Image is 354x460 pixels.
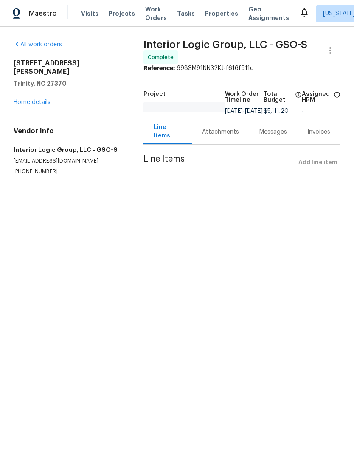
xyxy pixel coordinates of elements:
[14,157,123,165] p: [EMAIL_ADDRESS][DOMAIN_NAME]
[245,108,263,114] span: [DATE]
[307,128,330,136] div: Invoices
[225,108,263,114] span: -
[148,53,177,62] span: Complete
[14,168,123,175] p: [PHONE_NUMBER]
[302,108,340,114] div: -
[143,91,166,97] h5: Project
[109,9,135,18] span: Projects
[205,9,238,18] span: Properties
[143,39,307,50] span: Interior Logic Group, LLC - GSO-S
[143,64,340,73] div: 698SM91NN32KJ-f616f911d
[302,91,331,103] h5: Assigned HPM
[145,5,167,22] span: Work Orders
[225,91,264,103] h5: Work Order Timeline
[14,59,123,76] h2: [STREET_ADDRESS][PERSON_NAME]
[264,91,293,103] h5: Total Budget
[14,99,51,105] a: Home details
[295,91,302,108] span: The total cost of line items that have been proposed by Opendoor. This sum includes line items th...
[264,108,289,114] span: $5,111.20
[81,9,98,18] span: Visits
[143,65,175,71] b: Reference:
[248,5,289,22] span: Geo Assignments
[14,42,62,48] a: All work orders
[143,155,295,171] span: Line Items
[14,79,123,88] h5: Trinity, NC 27370
[29,9,57,18] span: Maestro
[225,108,243,114] span: [DATE]
[14,127,123,135] h4: Vendor Info
[154,123,182,140] div: Line Items
[177,11,195,17] span: Tasks
[259,128,287,136] div: Messages
[334,91,340,108] span: The hpm assigned to this work order.
[202,128,239,136] div: Attachments
[14,146,123,154] h5: Interior Logic Group, LLC - GSO-S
